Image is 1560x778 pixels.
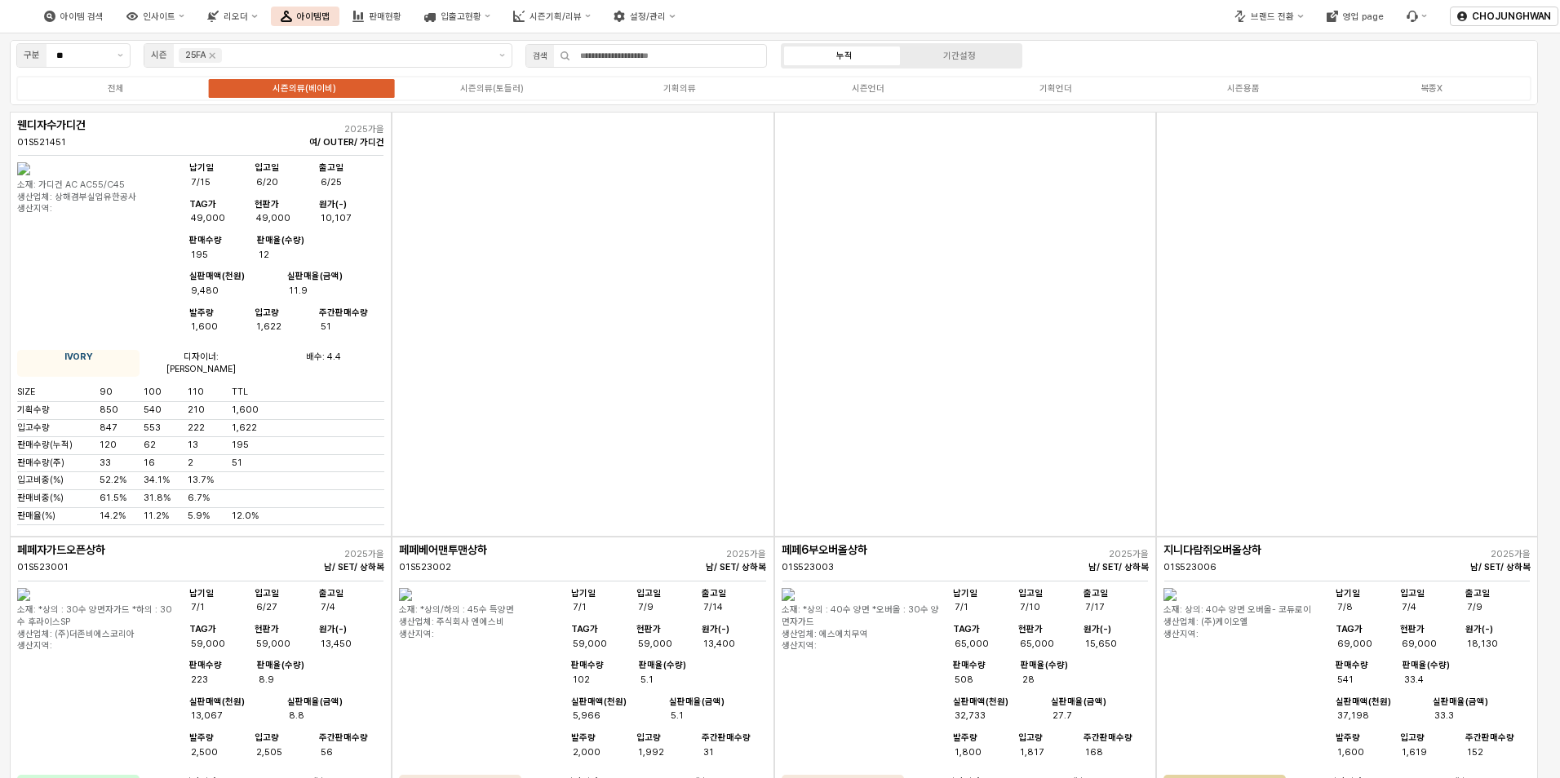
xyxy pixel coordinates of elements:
label: 기획언더 [962,82,1150,95]
div: 시즌 [151,48,167,63]
div: 시즌의류(토들러) [460,83,524,94]
div: 기획의류 [663,83,696,94]
div: 누적 [836,51,853,61]
button: 제안 사항 표시 [493,44,512,67]
button: 리오더 [197,7,267,26]
div: Remove 25FA [209,52,215,59]
div: 시즌용품 [1227,83,1260,94]
button: 제안 사항 표시 [111,44,130,67]
div: 입출고현황 [441,11,481,22]
button: 아이템 검색 [34,7,113,26]
div: 시즌언더 [852,83,884,94]
div: 시즌기획/리뷰 [530,11,582,22]
button: 설정/관리 [604,7,685,26]
div: 버그 제보 및 기능 개선 요청 [1397,7,1437,26]
div: 기획언더 [1039,83,1072,94]
label: 누적 [787,49,902,63]
div: 전체 [108,83,124,94]
div: 영업 page [1343,11,1384,22]
button: 판매현황 [343,7,411,26]
div: 인사이트 [143,11,175,22]
label: 시즌의류(토들러) [398,82,586,95]
button: CHOJUNGHWAN [1450,7,1558,26]
div: 25FA [185,48,206,63]
div: 복종X [1420,83,1443,94]
div: 리오더 [224,11,248,22]
label: 기획의류 [586,82,773,95]
button: 인사이트 [117,7,194,26]
label: 전체 [22,82,210,95]
div: 판매현황 [369,11,401,22]
div: 기간설정 [943,51,976,61]
button: 영업 page [1317,7,1394,26]
button: 입출고현황 [414,7,500,26]
button: 아이템맵 [271,7,339,26]
label: 시즌언더 [774,82,962,95]
label: 시즌의류(베이비) [210,82,397,95]
div: 브랜드 전환 [1251,11,1294,22]
label: 복종X [1338,82,1526,95]
div: 구분 [24,48,40,63]
p: CHOJUNGHWAN [1472,10,1551,23]
div: 아이템 검색 [60,11,104,22]
div: 시즌의류(베이비) [273,83,336,94]
button: 시즌기획/리뷰 [503,7,601,26]
label: 기간설정 [902,49,1017,63]
button: 브랜드 전환 [1225,7,1313,26]
div: 검색 [533,49,547,63]
div: 아이템맵 [297,11,330,22]
div: 설정/관리 [630,11,666,22]
label: 시즌용품 [1150,82,1337,95]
